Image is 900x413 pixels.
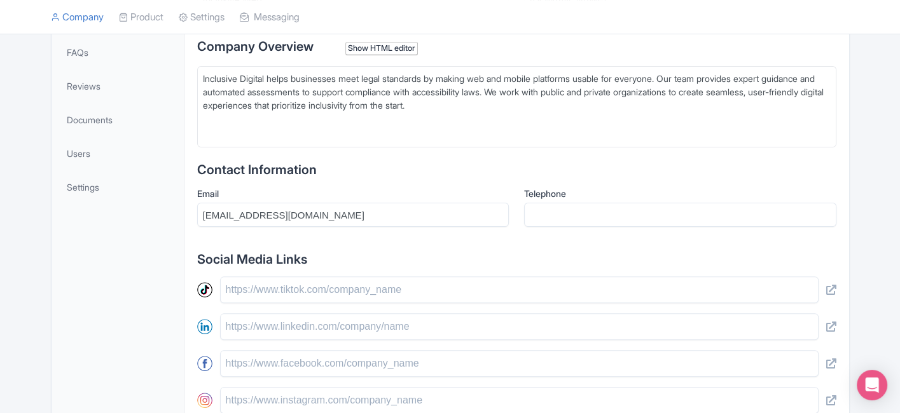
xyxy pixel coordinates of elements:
span: Documents [67,113,113,126]
img: linkedin-round-01-4bc9326eb20f8e88ec4be7e8773b84b7.svg [197,319,212,334]
span: Users [67,147,90,160]
input: https://www.tiktok.com/company_name [220,276,819,303]
img: tiktok-round-01-ca200c7ba8d03f2cade56905edf8567d.svg [197,282,212,297]
h2: Social Media Links [197,252,836,266]
a: FAQs [54,38,181,67]
span: Company Overview [197,39,314,54]
h2: Contact Information [197,163,836,177]
a: Settings [54,173,181,201]
div: Inclusive Digital helps businesses meet legal standards by making web and mobile platforms usable... [203,72,831,112]
span: Telephone [524,188,566,199]
div: Open Intercom Messenger [857,370,887,400]
input: https://www.linkedin.com/company/name [220,313,819,340]
span: Reviews [67,79,100,93]
input: https://www.facebook.com/company_name [220,350,819,377]
span: Settings [67,180,99,194]
span: FAQs [67,46,88,59]
a: Reviews [54,72,181,100]
a: Users [54,139,181,168]
span: Email [197,188,219,199]
a: Documents [54,105,181,134]
img: facebook-round-01-50ddc191f871d4ecdbe8252d2011563a.svg [197,356,212,371]
img: instagram-round-01-d873700d03cfe9216e9fb2676c2aa726.svg [197,393,212,408]
div: Show HTML editor [345,42,419,55]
